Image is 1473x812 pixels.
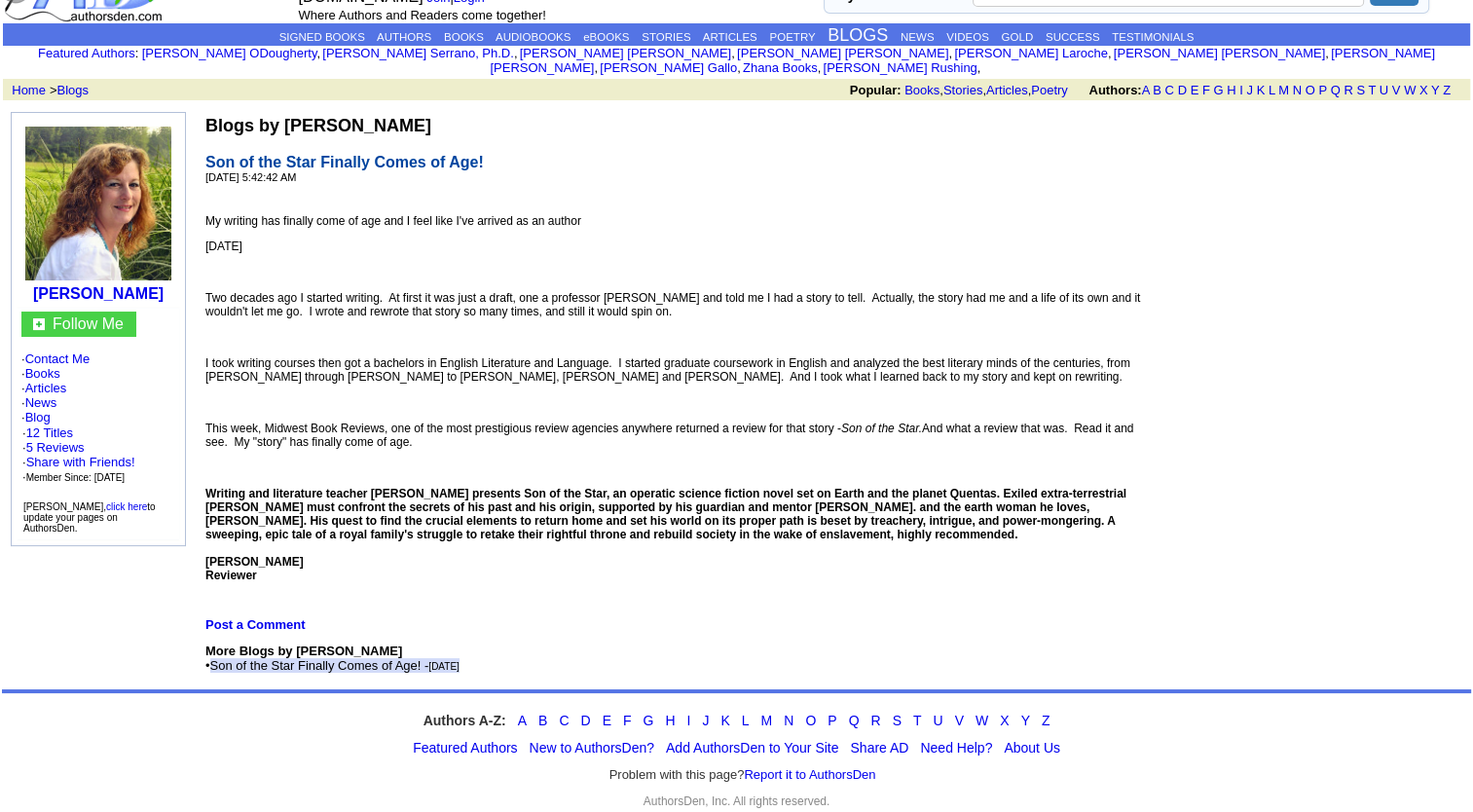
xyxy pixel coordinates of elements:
[1004,740,1060,756] a: About Us
[53,315,124,332] a: Follow Me
[609,767,876,783] font: Problem with this page?
[828,713,836,728] a: P
[142,46,1435,75] font: , , , , , , , , , ,
[517,49,519,59] font: i
[623,713,632,728] a: F
[205,644,402,658] font: More Blogs by [PERSON_NAME]
[1404,83,1416,97] a: W
[50,83,89,97] font: >
[1269,83,1275,97] a: L
[1431,83,1439,97] a: Y
[559,713,569,728] a: C
[744,767,875,782] a: Report it to AuthorsDen
[1042,713,1050,728] a: Z
[769,31,815,43] a: POETRY
[205,658,460,673] font: •
[743,60,818,75] a: Zhana Books
[1293,83,1302,97] a: N
[1368,83,1376,97] a: T
[25,410,51,424] a: Blog
[901,31,935,43] a: NEWS
[603,713,611,728] a: E
[205,240,1146,253] p: [DATE]
[322,46,514,60] a: [PERSON_NAME] Serrano, Ph.D.
[428,661,459,672] font: [DATE]
[33,318,45,330] img: gc.jpg
[741,63,743,74] font: i
[580,713,590,728] a: D
[444,31,484,43] a: BOOKS
[598,63,600,74] font: i
[665,713,675,728] a: H
[946,31,988,43] a: VIDEOS
[841,422,922,435] em: Son of the Star.
[38,46,135,60] a: Featured Authors
[205,422,1146,449] p: This week, Midwest Book Reviews, one of the most prestigious review agencies anywhere returned a ...
[205,214,581,228] span: My writing has finally come of age and I feel like I've arrived as an author
[33,285,164,302] a: [PERSON_NAME]
[821,63,823,74] font: i
[1111,49,1113,59] font: i
[805,713,816,728] a: O
[943,83,982,97] a: Stories
[823,60,976,75] a: [PERSON_NAME] Rushing
[1088,83,1141,97] b: Authors:
[913,713,922,728] a: T
[26,425,73,440] a: 12 Titles
[1318,83,1326,97] a: P
[1344,83,1352,97] a: R
[1239,83,1243,97] a: I
[205,171,1146,672] span: [DATE] 5:42:42 AM
[377,31,431,43] a: AUTHORS
[205,154,484,170] span: Son of the Star Finally Comes of Age!
[1112,31,1194,43] a: TESTIMONIALS
[1046,31,1100,43] a: SUCCESS
[106,501,147,512] a: click here
[1306,83,1315,97] a: O
[538,713,547,728] a: B
[12,83,46,97] a: Home
[686,713,690,728] a: I
[210,658,460,673] span: Son of the Star Finally Comes of Age! -
[904,83,939,97] a: Books
[1392,83,1401,97] a: V
[933,713,942,728] a: U
[23,501,156,534] font: [PERSON_NAME], to update your pages on AuthorsDen.
[279,31,365,43] a: SIGNED BOOKS
[142,46,317,60] a: [PERSON_NAME] ODougherty
[413,740,517,756] a: Featured Authors
[735,49,737,59] font: i
[205,356,1146,384] p: I took writing courses then got a bachelors in English Literature and Language. I started graduat...
[828,25,888,45] a: BLOGS
[1213,83,1223,97] a: G
[850,83,902,97] b: Popular:
[1031,83,1068,97] a: Poetry
[26,440,85,455] a: 5 Reviews
[2,794,1471,808] div: AuthorsDen, Inc. All rights reserved.
[490,46,1435,75] a: [PERSON_NAME] [PERSON_NAME]
[21,351,175,485] font: · · · · ·
[26,455,135,469] a: Share with Friends!
[850,740,908,756] a: Share AD
[25,395,57,410] a: News
[57,83,90,97] a: Blogs
[26,472,126,483] font: Member Since: [DATE]
[702,713,709,728] a: J
[1257,83,1266,97] a: K
[1278,83,1289,97] a: M
[600,60,737,75] a: [PERSON_NAME] Gallo
[666,740,838,756] a: Add AuthorsDen to Your Site
[742,713,750,728] a: L
[1114,46,1325,60] a: [PERSON_NAME] [PERSON_NAME]
[320,49,322,59] font: i
[299,8,546,22] font: Where Authors and Readers come together!
[205,487,1126,582] strong: Writing and literature teacher [PERSON_NAME] presents Son of the Star, an operatic science fictio...
[1021,713,1030,728] a: Y
[423,713,506,728] strong: Authors A-Z:
[22,455,135,484] font: · ·
[1356,83,1365,97] a: S
[205,617,306,632] a: Post a Comment
[986,83,1028,97] a: Articles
